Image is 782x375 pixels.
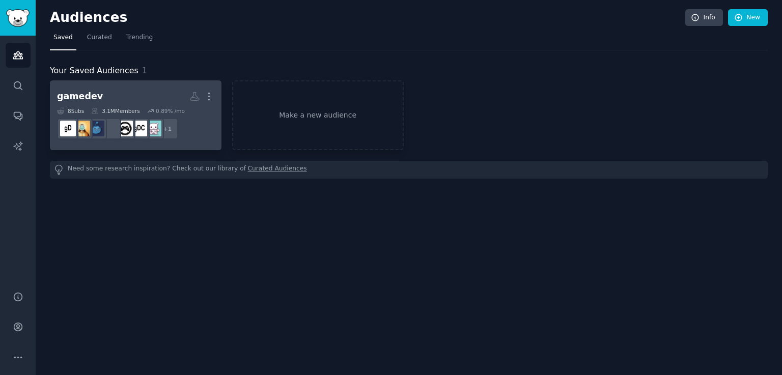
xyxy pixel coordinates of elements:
[50,161,768,179] div: Need some research inspiration? Check out our library of
[91,107,139,114] div: 3.1M Members
[103,121,119,136] img: IndieDev
[232,80,404,150] a: Make a new audience
[50,65,138,77] span: Your Saved Audiences
[248,164,307,175] a: Curated Audiences
[146,121,161,136] img: GameDevelopment
[57,107,84,114] div: 8 Sub s
[123,30,156,50] a: Trending
[728,9,768,26] a: New
[83,30,116,50] a: Curated
[126,33,153,42] span: Trending
[6,9,30,27] img: GummySearch logo
[60,121,76,136] img: gamedev
[156,107,185,114] div: 0.89 % /mo
[57,90,103,103] div: gamedev
[89,121,104,136] img: godot
[74,121,90,136] img: fun_gamedev
[50,10,685,26] h2: Audiences
[131,121,147,136] img: gameDevClassifieds
[50,30,76,50] a: Saved
[53,33,73,42] span: Saved
[157,118,178,139] div: + 1
[50,80,221,150] a: gamedev8Subs3.1MMembers0.89% /mo+1GameDevelopmentgameDevClassifiedsrust_gamedevIndieDevgodotfun_g...
[117,121,133,136] img: rust_gamedev
[142,66,147,75] span: 1
[685,9,723,26] a: Info
[87,33,112,42] span: Curated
